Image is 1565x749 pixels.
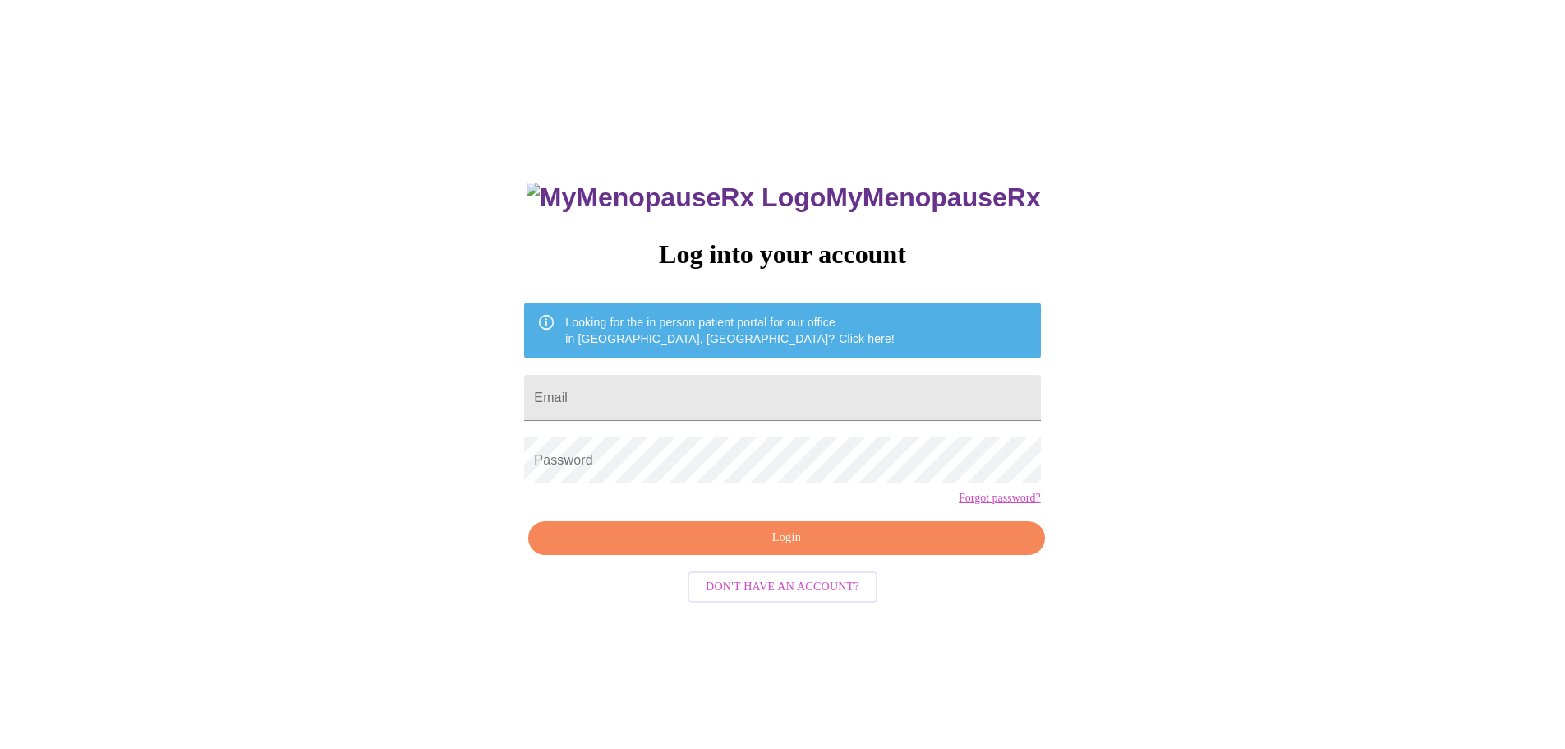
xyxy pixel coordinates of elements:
button: Login [528,521,1044,555]
h3: MyMenopauseRx [527,183,1041,213]
a: Click here! [839,332,895,345]
div: Looking for the in person patient portal for our office in [GEOGRAPHIC_DATA], [GEOGRAPHIC_DATA]? [565,307,895,354]
img: MyMenopauseRx Logo [527,183,826,213]
a: Forgot password? [959,492,1041,505]
span: Don't have an account? [706,577,859,598]
span: Login [547,528,1025,548]
button: Don't have an account? [688,571,877,603]
a: Don't have an account? [684,579,881,593]
h3: Log into your account [524,239,1040,270]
